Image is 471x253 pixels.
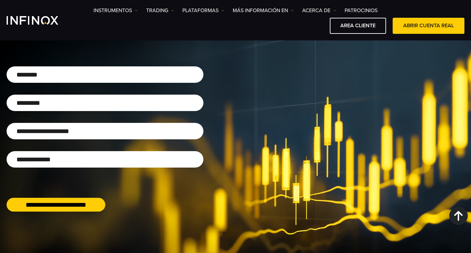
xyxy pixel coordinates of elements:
[182,7,224,14] a: PLATAFORMAS
[93,7,138,14] a: Instrumentos
[330,18,386,34] a: AREA CLIENTE
[233,7,294,14] a: Más información en
[393,18,464,34] a: ABRIR CUENTA REAL
[302,7,336,14] a: ACERCA DE
[345,7,378,14] a: Patrocinios
[7,16,74,25] a: INFINOX Logo
[146,7,174,14] a: TRADING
